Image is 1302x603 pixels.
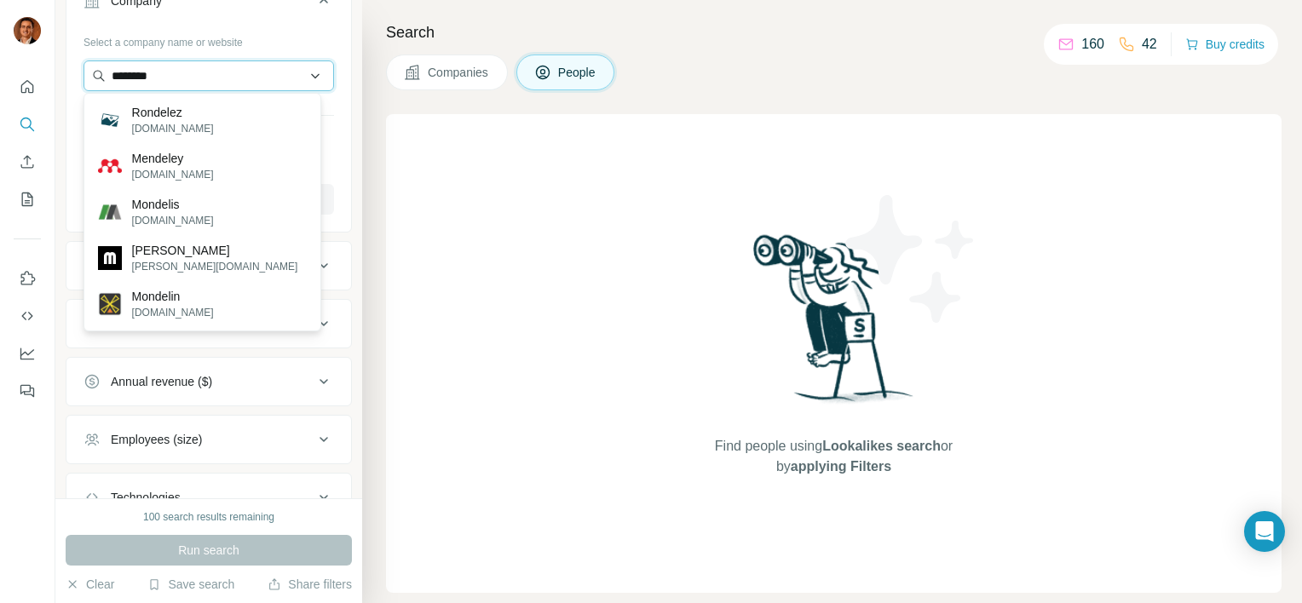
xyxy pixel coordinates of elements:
span: Find people using or by [697,436,970,477]
button: Enrich CSV [14,146,41,177]
button: Feedback [14,376,41,406]
h4: Search [386,20,1282,44]
div: 100 search results remaining [143,509,274,525]
div: Open Intercom Messenger [1244,511,1285,552]
div: Annual revenue ($) [111,373,212,390]
p: [PERSON_NAME] [132,242,298,259]
button: Employees (size) [66,419,351,460]
p: [PERSON_NAME][DOMAIN_NAME] [132,259,298,274]
img: Mondelis [98,200,122,224]
img: Surfe Illustration - Woman searching with binoculars [746,230,923,420]
button: Buy credits [1185,32,1265,56]
img: Mondella [98,246,122,270]
button: Industry [66,245,351,286]
p: Rondelez [132,104,214,121]
button: Use Surfe API [14,301,41,331]
button: Dashboard [14,338,41,369]
button: Use Surfe on LinkedIn [14,263,41,294]
p: [DOMAIN_NAME] [132,305,214,320]
button: Annual revenue ($) [66,361,351,402]
img: Mondelin [98,292,122,316]
img: Avatar [14,17,41,44]
p: [DOMAIN_NAME] [132,213,214,228]
button: Technologies [66,477,351,518]
p: 42 [1142,34,1157,55]
p: Mondelis [132,196,214,213]
div: Select a company name or website [84,28,334,50]
span: People [558,64,597,81]
button: Quick start [14,72,41,102]
button: Share filters [268,576,352,593]
img: Rondelez [98,108,122,132]
p: [DOMAIN_NAME] [132,121,214,136]
p: 160 [1081,34,1104,55]
img: Mendeley [98,154,122,178]
p: Mondelin [132,288,214,305]
button: Clear [66,576,114,593]
div: Technologies [111,489,181,506]
button: HQ location [66,303,351,344]
span: Lookalikes search [822,439,941,453]
div: Employees (size) [111,431,202,448]
button: Search [14,109,41,140]
span: applying Filters [791,459,891,474]
span: Companies [428,64,490,81]
p: Mendeley [132,150,214,167]
p: [DOMAIN_NAME] [132,167,214,182]
button: My lists [14,184,41,215]
button: Save search [147,576,234,593]
img: Surfe Illustration - Stars [834,182,988,336]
